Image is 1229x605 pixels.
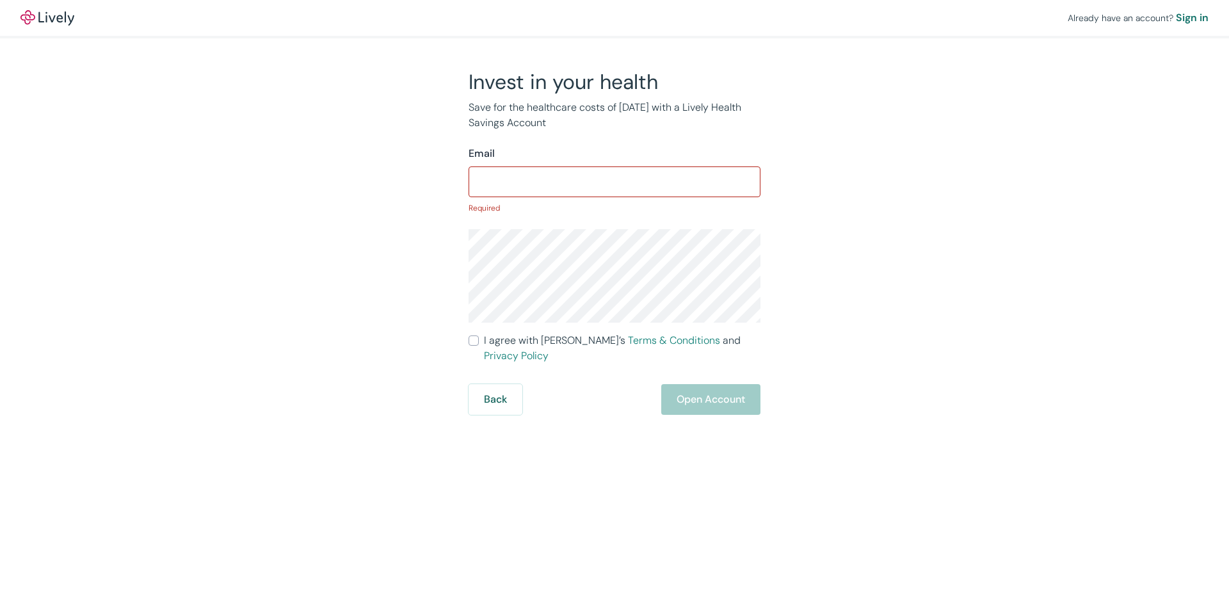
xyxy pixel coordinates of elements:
p: Required [469,202,760,214]
p: Save for the healthcare costs of [DATE] with a Lively Health Savings Account [469,100,760,131]
img: Lively [20,10,74,26]
a: Privacy Policy [484,349,549,362]
button: Back [469,384,522,415]
span: I agree with [PERSON_NAME]’s and [484,333,760,364]
a: Terms & Conditions [628,334,720,347]
label: Email [469,146,495,161]
h2: Invest in your health [469,69,760,95]
a: Sign in [1176,10,1209,26]
div: Already have an account? [1068,10,1209,26]
a: LivelyLively [20,10,74,26]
